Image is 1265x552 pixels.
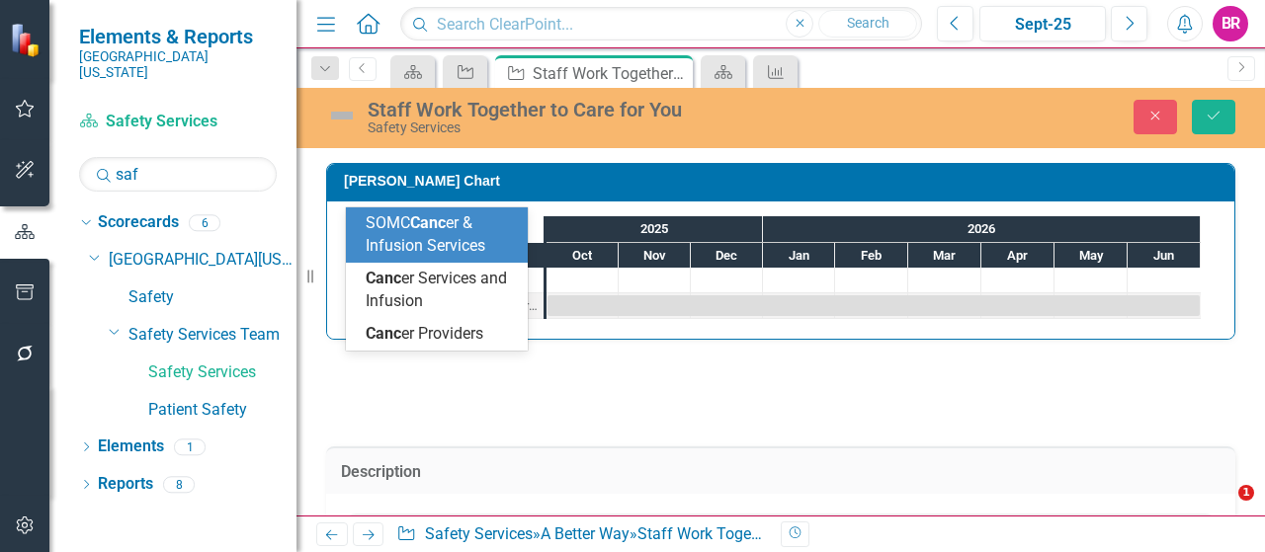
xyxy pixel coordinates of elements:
[541,524,630,543] a: A Better Way
[148,361,296,384] a: Safety Services
[109,249,296,272] a: [GEOGRAPHIC_DATA][US_STATE]
[547,243,619,269] div: Oct
[547,216,763,242] div: 2025
[619,243,691,269] div: Nov
[98,211,179,234] a: Scorecards
[763,243,835,269] div: Jan
[981,243,1054,269] div: Apr
[1213,6,1248,41] button: BR
[128,324,296,347] a: Safety Services Team
[548,295,1200,316] div: Task: Start date: 2025-10-01 End date: 2026-06-30
[986,13,1099,37] div: Sept-25
[128,286,296,309] a: Safety
[366,213,485,255] span: SOMC er & Infusion Services
[1054,243,1128,269] div: May
[410,213,446,232] span: Canc
[174,438,206,455] div: 1
[79,111,277,133] a: Safety Services
[368,99,822,120] div: Staff Work Together to Care for You
[368,120,822,135] div: Safety Services
[1198,485,1245,532] iframe: Intercom live chat
[400,7,922,41] input: Search ClearPoint...
[908,243,981,269] div: Mar
[763,216,1201,242] div: 2026
[189,214,220,231] div: 6
[98,435,164,458] a: Elements
[847,15,889,31] span: Search
[835,243,908,269] div: Feb
[1238,485,1254,501] span: 1
[163,476,195,493] div: 8
[533,61,688,86] div: Staff Work Together to Care for You
[10,23,44,57] img: ClearPoint Strategy
[425,524,533,543] a: Safety Services
[341,463,1221,481] h3: Description
[98,473,153,496] a: Reports
[79,25,277,48] span: Elements & Reports
[366,269,507,310] span: er Services and Infusion
[148,399,296,422] a: Patient Safety
[818,10,917,38] button: Search
[366,324,483,343] span: er Providers
[366,324,401,343] span: Canc
[396,523,766,546] div: » »
[79,48,277,81] small: [GEOGRAPHIC_DATA][US_STATE]
[366,269,401,287] span: Canc
[1128,243,1201,269] div: Jun
[691,243,763,269] div: Dec
[637,524,885,543] div: Staff Work Together to Care for You
[979,6,1106,41] button: Sept-25
[79,157,277,192] input: Search Below...
[344,174,1224,189] h3: [PERSON_NAME] Chart
[326,100,358,131] img: Not Defined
